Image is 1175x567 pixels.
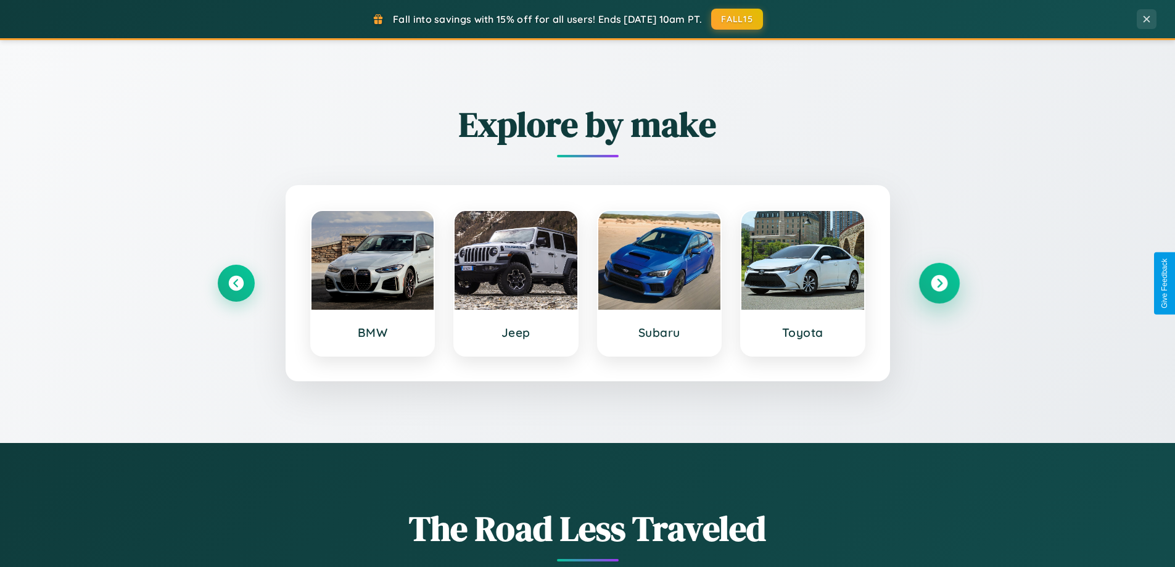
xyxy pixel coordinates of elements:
[324,325,422,340] h3: BMW
[393,13,702,25] span: Fall into savings with 15% off for all users! Ends [DATE] 10am PT.
[467,325,565,340] h3: Jeep
[218,101,958,148] h2: Explore by make
[711,9,763,30] button: FALL15
[611,325,709,340] h3: Subaru
[1160,259,1169,308] div: Give Feedback
[218,505,958,552] h1: The Road Less Traveled
[754,325,852,340] h3: Toyota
